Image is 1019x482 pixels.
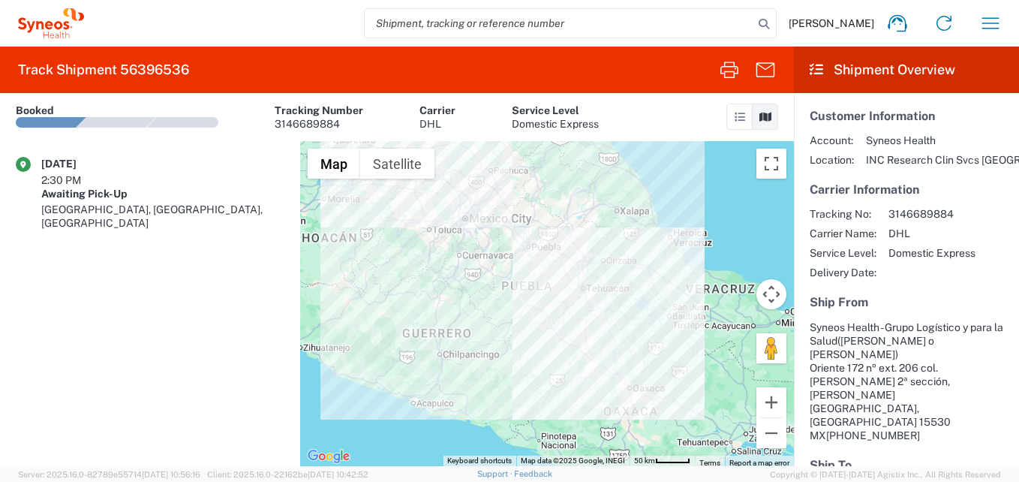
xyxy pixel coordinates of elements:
div: 3146689884 [275,117,363,131]
span: Carrier Name: [810,227,876,240]
span: Server: 2025.16.0-82789e55714 [18,470,200,479]
span: Domestic Express [888,246,975,260]
span: Location: [810,153,854,167]
button: Toggle fullscreen view [756,149,786,179]
div: [GEOGRAPHIC_DATA], [GEOGRAPHIC_DATA], [GEOGRAPHIC_DATA] [41,203,284,230]
span: Oriente 172 nº ext. 206 col. [PERSON_NAME] 2ª sección, [PERSON_NAME] [810,362,950,401]
div: Service Level [512,104,599,117]
span: Delivery Date: [810,266,876,279]
div: Awaiting Pick-Up [41,187,284,200]
button: Zoom out [756,418,786,448]
h5: Ship To [810,458,1003,472]
button: Zoom in [756,387,786,417]
span: [DATE] 10:56:16 [142,470,200,479]
a: Support [477,469,515,478]
header: Shipment Overview [794,47,1019,93]
button: Keyboard shortcuts [447,456,512,466]
a: Feedback [514,469,552,478]
div: Booked [16,104,54,117]
h2: Track Shipment 56396536 [18,61,189,79]
button: Map camera controls [756,279,786,309]
a: Report a map error [729,459,789,467]
div: Domestic Express [512,117,599,131]
button: Show satellite imagery [360,149,434,179]
div: Tracking Number [275,104,363,117]
h5: Customer Information [810,109,1003,123]
a: Open this area in Google Maps (opens a new window) [304,447,353,466]
span: Map data ©2025 Google, INEGI [521,456,625,465]
span: DHL [888,227,975,240]
span: [DATE] 10:42:52 [308,470,368,479]
button: Map Scale: 50 km per 43 pixels [630,456,695,466]
span: Client: 2025.16.0-22162be [207,470,368,479]
h5: Ship From [810,295,1003,309]
span: 50 km [634,456,655,465]
div: DHL [419,117,455,131]
h5: Carrier Information [810,182,1003,197]
span: [PHONE_NUMBER] [826,429,920,441]
span: Account: [810,134,854,147]
address: [GEOGRAPHIC_DATA], [GEOGRAPHIC_DATA] 15530 MX [810,321,1003,442]
button: Show street map [308,149,360,179]
div: 2:30 PM [41,173,116,187]
div: [DATE] [41,157,116,170]
div: Carrier [419,104,455,117]
input: Shipment, tracking or reference number [365,9,753,38]
span: 3146689884 [888,207,975,221]
span: Tracking No: [810,207,876,221]
span: ([PERSON_NAME] o [PERSON_NAME]) [810,335,934,360]
img: Google [304,447,353,466]
span: Copyright © [DATE]-[DATE] Agistix Inc., All Rights Reserved [770,468,1001,481]
span: [PERSON_NAME] [789,17,874,30]
span: Service Level: [810,246,876,260]
span: Syneos Health - Grupo Logístico y para la Salud [810,321,1003,347]
a: Terms [699,459,720,467]
button: Drag Pegman onto the map to open Street View [756,333,786,363]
